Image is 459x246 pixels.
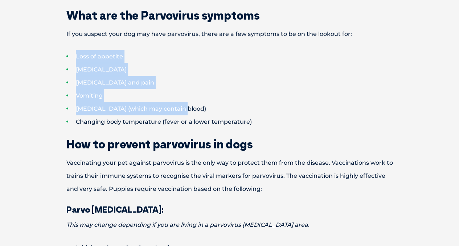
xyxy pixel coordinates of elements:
[66,115,418,128] li: Changing body temperature (fever or a lower temperature)
[41,9,418,21] h2: What are the Parvovirus symptoms
[41,28,418,41] p: If you suspect your dog may have parvovirus, there are a few symptoms to be on the lookout for:
[66,89,418,102] li: Vomiting
[41,138,418,150] h2: How to prevent parvovirus in dogs
[66,50,418,63] li: Loss of appetite
[41,205,418,214] h3: Parvo [MEDICAL_DATA]:
[66,102,418,115] li: [MEDICAL_DATA] (which may contain blood)
[41,156,418,196] p: Vaccinating your pet against parvovirus is the only way to protect them from the disease. Vaccina...
[66,76,418,89] li: [MEDICAL_DATA] and pain
[66,221,310,228] em: This may change depending if you are living in a parvovirus [MEDICAL_DATA] area.
[66,63,418,76] li: [MEDICAL_DATA]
